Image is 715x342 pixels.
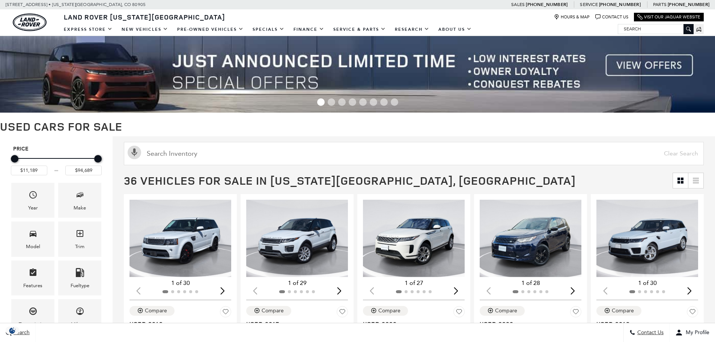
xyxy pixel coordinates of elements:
img: 2017 Land Rover Range Rover Evoque SE 1 [246,200,349,277]
span: Go to slide 8 [391,98,398,106]
a: [PHONE_NUMBER] [526,2,567,8]
button: Save Vehicle [687,306,698,320]
div: Compare [145,307,167,314]
span: Used 2022 [480,320,576,328]
input: Minimum [11,166,47,175]
span: Used 2018 [596,320,692,328]
div: Compare [378,307,400,314]
div: Maximum Price [94,155,102,163]
div: Compare [262,307,284,314]
span: Go to slide 3 [338,98,346,106]
span: Go to slide 4 [349,98,356,106]
a: Land Rover [US_STATE][GEOGRAPHIC_DATA] [59,12,230,21]
div: Minimum Price [11,155,18,163]
a: Specials [248,23,289,36]
a: [STREET_ADDRESS] • [US_STATE][GEOGRAPHIC_DATA], CO 80905 [6,2,146,7]
button: Save Vehicle [337,306,348,320]
div: Next slide [217,283,227,299]
a: Service & Parts [329,23,390,36]
a: Research [390,23,434,36]
a: Pre-Owned Vehicles [173,23,248,36]
span: Trim [75,227,84,243]
button: Compare Vehicle [480,306,525,316]
a: Finance [289,23,329,36]
span: Go to slide 2 [328,98,335,106]
a: [PHONE_NUMBER] [599,2,641,8]
span: Used 2020 [363,320,459,328]
a: Hours & Map [554,14,590,20]
button: Compare Vehicle [246,306,291,316]
a: land-rover [13,14,47,31]
div: Year [28,204,38,212]
span: Mileage [75,305,84,320]
div: Compare [495,307,517,314]
span: Go to slide 6 [370,98,377,106]
span: Contact Us [635,330,664,336]
nav: Main Navigation [59,23,476,36]
div: TrimTrim [58,221,101,256]
button: Save Vehicle [453,306,465,320]
span: Go to slide 1 [317,98,325,106]
div: Next slide [567,283,578,299]
h5: Price [13,146,99,152]
span: Features [29,266,38,282]
a: Used 2020Range Rover Evoque S [363,320,465,335]
div: 1 / 2 [246,200,349,277]
a: EXPRESS STORE [59,23,117,36]
div: Trim [75,243,84,251]
img: 2018 Land Rover Range Rover Sport HSE 1 [596,200,699,277]
button: Compare Vehicle [363,306,408,316]
div: 1 / 2 [363,200,466,277]
span: Parts [653,2,667,7]
span: Year [29,188,38,204]
span: Used 2013 [129,320,226,328]
a: About Us [434,23,476,36]
section: Click to Open Cookie Consent Modal [4,327,21,334]
input: Maximum [65,166,102,175]
div: 1 of 27 [363,279,465,287]
input: Search Inventory [124,142,704,165]
a: Visit Our Jaguar Website [637,14,700,20]
button: Compare Vehicle [596,306,641,316]
span: Go to slide 5 [359,98,367,106]
span: My Profile [683,330,709,336]
div: FueltypeFueltype [58,261,101,295]
div: 1 of 28 [480,279,581,287]
span: Make [75,188,84,204]
span: Land Rover [US_STATE][GEOGRAPHIC_DATA] [64,12,225,21]
img: 2022 Land Rover Discovery Sport S R-Dynamic 1 [480,200,583,277]
a: New Vehicles [117,23,173,36]
div: MileageMileage [58,299,101,334]
img: Opt-Out Icon [4,327,21,334]
button: Compare Vehicle [129,306,175,316]
div: Compare [612,307,634,314]
div: Model [26,243,40,251]
div: Fueltype [71,282,89,290]
div: TransmissionTransmission [11,299,54,334]
button: Save Vehicle [570,306,581,320]
span: Sales [511,2,525,7]
span: Fueltype [75,266,84,282]
span: Go to slide 7 [380,98,388,106]
div: 1 / 2 [129,200,232,277]
button: Save Vehicle [220,306,231,320]
div: Price [11,152,102,175]
button: Open user profile menu [670,323,715,342]
div: MakeMake [58,183,101,218]
input: Search [618,24,693,33]
div: 1 of 29 [246,279,348,287]
div: 1 of 30 [596,279,698,287]
div: Mileage [71,320,89,328]
div: YearYear [11,183,54,218]
div: Transmission [19,320,47,328]
a: Used 2018Range Rover Sport HSE [596,320,698,335]
div: Features [23,282,42,290]
span: Model [29,227,38,243]
a: [PHONE_NUMBER] [668,2,709,8]
div: 1 / 2 [596,200,699,277]
div: 1 of 30 [129,279,231,287]
svg: Click to toggle on voice search [128,146,141,159]
div: Next slide [334,283,344,299]
div: Next slide [684,283,694,299]
span: Service [580,2,598,7]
